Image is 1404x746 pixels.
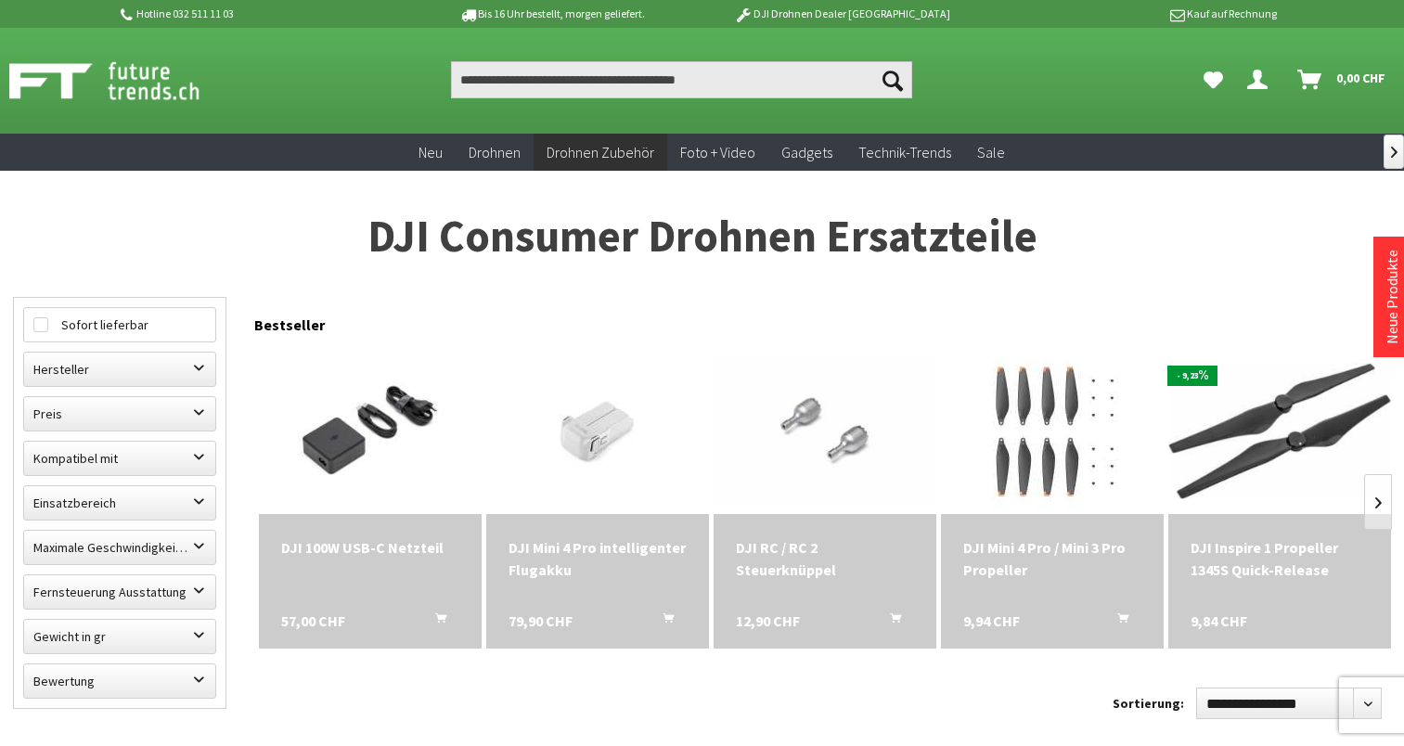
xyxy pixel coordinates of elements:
a: Foto + Video [667,134,768,172]
p: DJI Drohnen Dealer [GEOGRAPHIC_DATA] [697,3,986,25]
button: In den Warenkorb [640,610,685,634]
div: DJI Mini 4 Pro intelligenter Flugakku [509,536,687,581]
a: Drohnen Zubehör [534,134,667,172]
div: DJI 100W USB-C Netzteil [281,536,459,559]
span: 9,94 CHF [963,610,1020,632]
span: 79,90 CHF [509,610,573,632]
img: DJI Inspire 1 Propeller 1345S Quick-Release [1168,363,1391,500]
label: Hersteller [24,353,215,386]
label: Maximale Geschwindigkeit in km/h [24,531,215,564]
a: Gadgets [768,134,845,172]
label: Preis [24,397,215,431]
span: Drohnen [469,143,521,161]
button: Suchen [873,61,912,98]
label: Sortierung: [1113,688,1184,718]
span:  [1391,147,1398,158]
span: 9,84 CHF [1191,610,1247,632]
span: Gadgets [781,143,832,161]
label: Fernsteuerung Ausstattung [24,575,215,609]
p: Hotline 032 511 11 03 [118,3,407,25]
label: Kompatibel mit [24,442,215,475]
label: Sofort lieferbar [24,308,215,341]
label: Einsatzbereich [24,486,215,520]
button: In den Warenkorb [1095,610,1140,634]
button: In den Warenkorb [868,610,912,634]
img: Shop Futuretrends - zur Startseite wechseln [9,58,240,104]
a: Neu [406,134,456,172]
a: Sale [964,134,1018,172]
input: Produkt, Marke, Kategorie, EAN, Artikelnummer… [451,61,913,98]
span: Sale [977,143,1005,161]
a: Dein Konto [1240,61,1282,98]
div: Bestseller [254,297,1391,343]
button: In den Warenkorb [413,610,457,634]
a: DJI Mini 4 Pro intelligenter Flugakku 79,90 CHF In den Warenkorb [509,536,687,581]
span: Foto + Video [680,143,755,161]
span: Neu [419,143,443,161]
a: Drohnen [456,134,534,172]
img: DJI Mini 4 Pro intelligenter Flugakku [493,347,702,514]
a: Meine Favoriten [1194,61,1232,98]
p: Bis 16 Uhr bestellt, morgen geliefert. [407,3,697,25]
a: DJI Inspire 1 Propeller 1345S Quick-Release 9,84 CHF [1191,536,1369,581]
img: DJI 100W USB-C Netzteil [259,356,482,505]
label: Gewicht in gr [24,620,215,653]
span: 0,00 CHF [1336,63,1385,93]
label: Bewertung [24,664,215,698]
span: Drohnen Zubehör [547,143,654,161]
span: Technik-Trends [858,143,951,161]
span: 12,90 CHF [736,610,800,632]
a: DJI 100W USB-C Netzteil 57,00 CHF In den Warenkorb [281,536,459,559]
a: DJI Mini 4 Pro / Mini 3 Pro Propeller 9,94 CHF In den Warenkorb [963,536,1141,581]
h1: DJI Consumer Drohnen Ersatzteile [13,213,1391,260]
img: DJI Mini 4 Pro / Mini 3 Pro Propeller [947,347,1156,514]
div: DJI Inspire 1 Propeller 1345S Quick-Release [1191,536,1369,581]
a: DJI RC / RC 2 Steuerknüppel 12,90 CHF In den Warenkorb [736,536,914,581]
p: Kauf auf Rechnung [987,3,1277,25]
a: Warenkorb [1290,61,1395,98]
div: DJI RC / RC 2 Steuerknüppel [736,536,914,581]
a: Neue Produkte [1383,250,1401,344]
a: Technik-Trends [845,134,964,172]
img: DJI RC / RC 2 Steuerknüppel [714,356,936,505]
span: 57,00 CHF [281,610,345,632]
div: DJI Mini 4 Pro / Mini 3 Pro Propeller [963,536,1141,581]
